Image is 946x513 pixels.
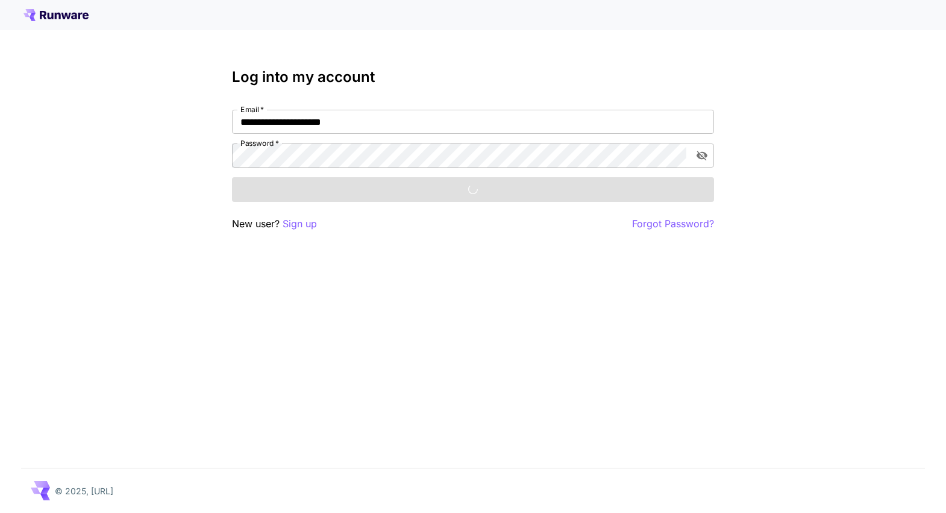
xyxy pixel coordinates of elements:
[55,485,113,497] p: © 2025, [URL]
[283,216,317,231] button: Sign up
[691,145,713,166] button: toggle password visibility
[240,104,264,115] label: Email
[232,216,317,231] p: New user?
[232,69,714,86] h3: Log into my account
[240,138,279,148] label: Password
[632,216,714,231] button: Forgot Password?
